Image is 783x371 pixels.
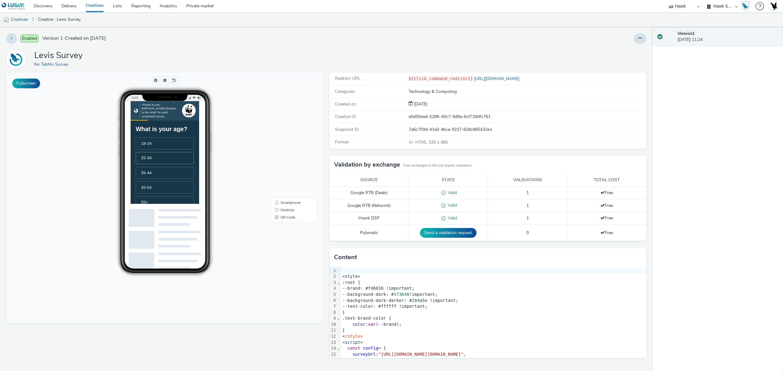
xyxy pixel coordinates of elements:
[329,274,337,280] div: 2
[340,351,663,358] div: : ,
[403,163,471,168] small: Only exchanges in this list require validation
[337,346,340,351] span: Fold line
[266,134,310,141] li: Desktop
[473,76,522,82] a: [URL][DOMAIN_NAME]
[409,89,646,95] div: Technology & Computing
[415,139,429,145] span: HTML
[340,303,663,310] div: --text-color: #ffffff !important;
[329,225,409,241] td: Pubmatic
[340,333,663,340] div: <
[20,35,39,42] span: Enabled
[340,345,663,351] div: = {
[2,2,25,10] img: undefined Logo
[741,1,750,11] img: Hawk Academy
[677,31,778,43] div: [DATE] 11:24
[329,327,337,333] div: 11
[16,3,65,24] span: Thanks to you, [PERSON_NAME] donates to the WWF for each completed survey.
[353,322,366,327] span: color
[600,190,613,196] span: Free
[335,114,356,119] span: Creative ID
[329,340,337,346] div: 13
[5,10,11,17] img: hawk logo
[526,215,529,221] span: 1
[340,357,663,363] div: : ,
[335,127,359,132] span: Snapshot ID
[409,114,646,120] div: e0d59da4-5286-40c7-9d9a-6cf728dfc761
[274,143,289,147] span: QR Code
[329,199,409,212] td: Google RTB (Network)
[335,139,349,145] span: Format
[446,190,457,196] span: Valid
[329,280,337,286] div: 3
[335,75,361,81] span: Redirect URL
[266,141,310,149] li: QR Code
[600,203,613,208] span: Free
[353,352,376,357] span: surveyUrl
[340,285,663,292] div: --brand: #f4b016 !important;
[329,297,337,303] div: 6
[329,174,409,186] th: Source
[420,228,477,238] button: Send a validation request
[329,303,337,310] div: 7
[329,345,337,351] div: 14
[15,120,30,127] span: 45-54
[3,17,9,23] img: mobile
[409,174,488,186] th: State
[363,346,378,351] span: config
[41,61,71,67] a: TabMo Survey
[337,280,340,285] span: Fold line
[329,333,337,340] div: 12
[413,101,427,107] div: Creation 27 August 2025, 11:24
[600,215,613,221] span: Free
[526,230,529,236] span: 0
[15,141,25,148] span: 55+
[7,35,91,45] h1: What is your age?
[15,57,30,64] span: 18-24
[6,57,28,62] a: TabMo Survey
[415,139,448,145] span: 320 x 480
[340,298,663,304] div: --background-dark-darker: # a5e !important;
[329,351,337,358] div: 15
[741,1,752,11] a: Hawk Academy
[337,316,340,321] span: Fold line
[42,35,106,42] span: Version 1 - Created on [DATE]
[334,253,357,262] h3: Content
[340,274,663,280] div: <style>
[353,358,366,362] span: theme
[329,310,337,316] div: 8
[769,2,778,11] img: Account UK
[526,203,529,208] span: 1
[340,315,663,321] div: .text-brand-color {
[329,315,337,321] div: 9
[340,321,663,328] div: : (--brand);
[409,76,473,81] code: ${click_command_redirect}
[600,230,613,236] span: Free
[368,358,384,362] span: "dark"
[15,78,30,84] span: 25-34
[368,322,376,327] span: var
[125,24,132,27] span: 12:43
[446,215,457,221] span: Valid
[15,99,30,105] span: 35-44
[329,357,337,363] div: 16
[413,101,427,107] span: [DATE]
[526,190,529,196] span: 1
[7,51,25,68] img: TabMo Survey
[677,31,695,36] strong: Version 1
[340,310,663,316] div: }
[76,6,91,21] img: incentive logo
[274,128,294,132] span: Smartphone
[567,174,646,186] th: Total cost
[266,127,310,134] li: Smartphone
[340,340,663,346] div: <script>
[446,202,457,208] span: Valid
[347,346,360,351] span: const
[345,334,363,339] span: /style>
[329,268,337,274] div: 1
[335,89,355,94] span: Categories
[378,352,463,357] span: "[URL][DOMAIN_NAME][DOMAIN_NAME]"
[488,174,567,186] th: Validations
[340,280,663,286] div: :root {
[329,292,337,298] div: 5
